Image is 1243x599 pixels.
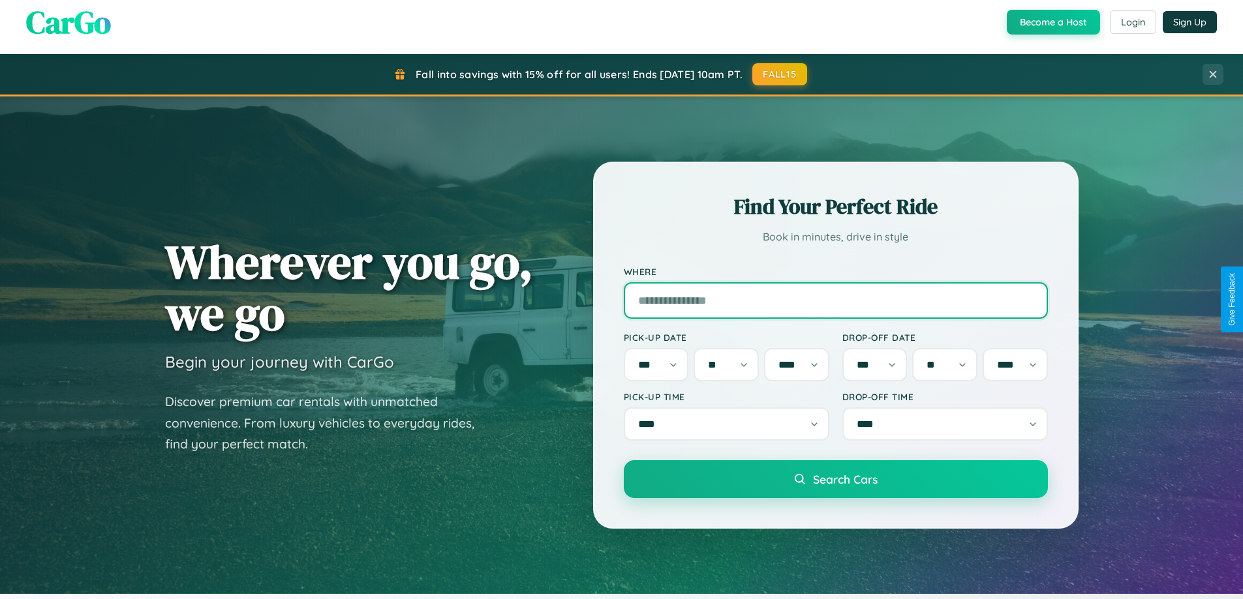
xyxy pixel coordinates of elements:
button: FALL15 [752,63,807,85]
div: Give Feedback [1227,273,1236,326]
label: Drop-off Time [842,391,1048,402]
label: Drop-off Date [842,332,1048,343]
button: Sign Up [1163,11,1217,33]
span: CarGo [26,1,111,44]
span: Search Cars [813,472,878,486]
label: Where [624,266,1048,277]
p: Book in minutes, drive in style [624,227,1048,246]
h2: Find Your Perfect Ride [624,192,1048,221]
h1: Wherever you go, we go [165,236,533,339]
span: Fall into savings with 15% off for all users! Ends [DATE] 10am PT. [416,68,743,81]
label: Pick-up Time [624,391,829,402]
label: Pick-up Date [624,332,829,343]
button: Search Cars [624,460,1048,498]
p: Discover premium car rentals with unmatched convenience. From luxury vehicles to everyday rides, ... [165,391,491,455]
h3: Begin your journey with CarGo [165,352,394,372]
button: Become a Host [1007,10,1100,35]
button: Login [1110,10,1156,34]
